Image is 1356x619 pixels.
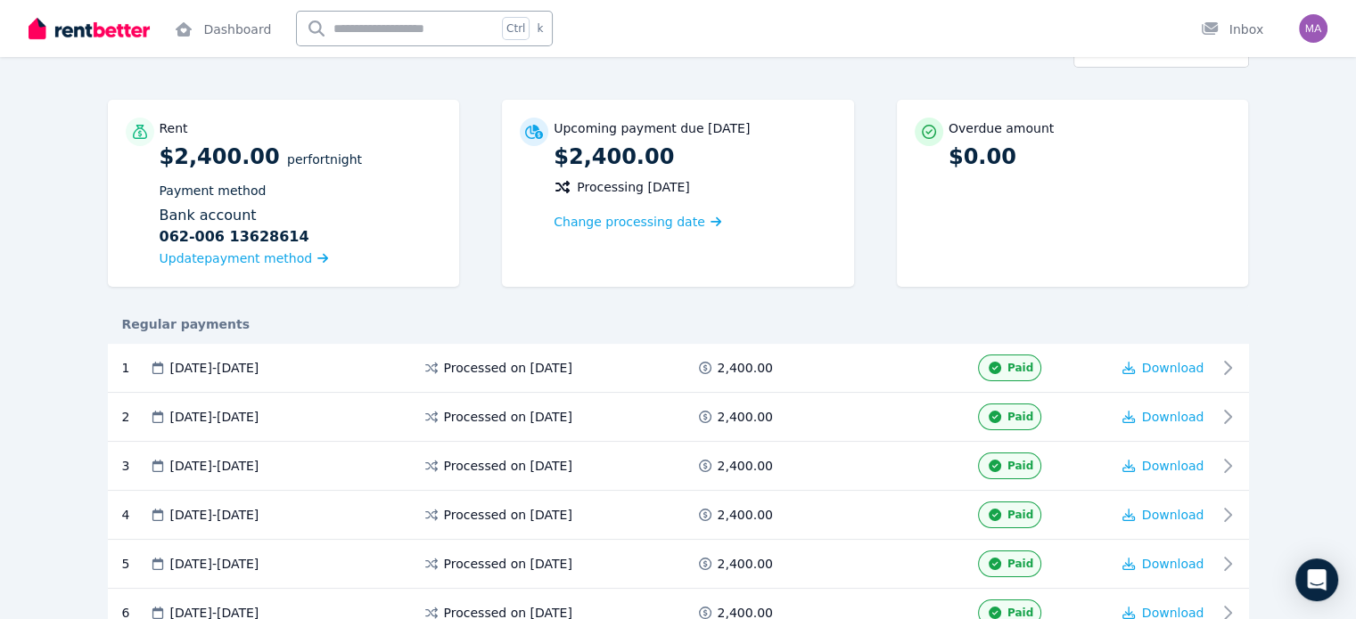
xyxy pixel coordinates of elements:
div: 2 [122,403,149,430]
span: [DATE] - [DATE] [170,457,259,475]
button: Download [1122,359,1204,377]
span: Ctrl [502,17,530,40]
div: Bank account [160,205,442,248]
div: Open Intercom Messenger [1295,558,1338,601]
span: k [537,21,543,36]
span: Download [1142,508,1204,522]
div: Regular payments [108,315,1249,333]
button: Download [1122,555,1204,573]
div: Inbox [1201,20,1263,38]
button: Download [1122,457,1204,475]
div: 4 [122,501,149,528]
span: 2,400.00 [718,555,773,573]
span: Processed on [DATE] [444,555,572,573]
span: Download [1142,410,1204,424]
span: Change processing date [554,213,705,231]
span: Processed on [DATE] [444,506,572,524]
div: 5 [122,550,149,577]
a: Change processing date [554,213,721,231]
span: Paid [1007,361,1033,375]
p: Upcoming payment due [DATE] [554,119,750,137]
span: 2,400.00 [718,457,773,475]
span: Processed on [DATE] [444,408,572,426]
span: [DATE] - [DATE] [170,408,259,426]
span: Processed on [DATE] [444,457,572,475]
img: RentBetter [29,15,150,42]
span: Processing [DATE] [577,178,690,196]
div: 3 [122,452,149,479]
p: Rent [160,119,188,137]
span: Processed on [DATE] [444,359,572,377]
p: Overdue amount [949,119,1054,137]
span: 2,400.00 [718,408,773,426]
span: 2,400.00 [718,506,773,524]
span: Paid [1007,410,1033,424]
span: Download [1142,361,1204,375]
span: [DATE] - [DATE] [170,506,259,524]
span: Update payment method [160,251,313,265]
span: 2,400.00 [718,359,773,377]
button: Download [1122,408,1204,426]
span: Paid [1007,508,1033,522]
p: $0.00 [949,143,1231,171]
span: [DATE] - [DATE] [170,359,259,377]
img: Dario Jose Masso [1299,14,1327,43]
span: Paid [1007,459,1033,473]
b: 062-006 13628614 [160,226,309,248]
span: per Fortnight [287,152,362,167]
button: Download [1122,506,1204,524]
p: Payment method [160,182,442,200]
span: [DATE] - [DATE] [170,555,259,573]
p: $2,400.00 [554,143,836,171]
p: $2,400.00 [160,143,442,269]
div: 1 [122,354,149,381]
span: Paid [1007,557,1033,571]
span: Download [1142,459,1204,473]
span: Download [1142,557,1204,571]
